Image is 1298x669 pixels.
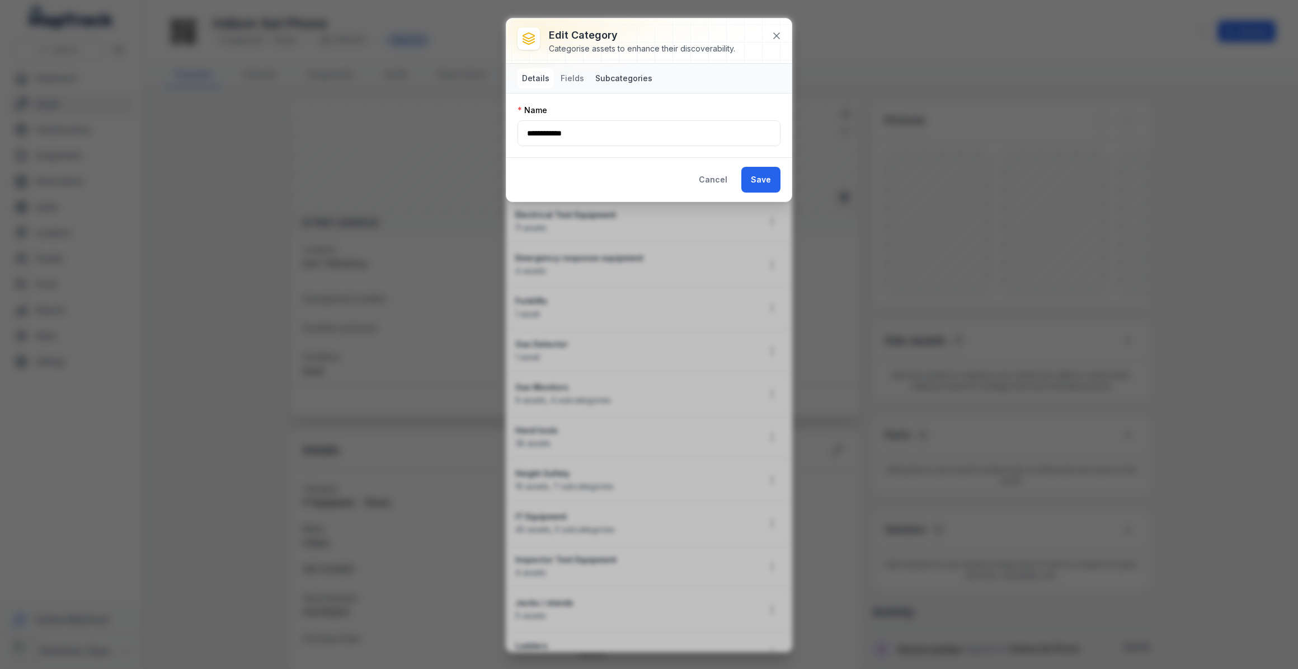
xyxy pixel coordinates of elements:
[549,27,735,43] h3: Edit category
[591,68,657,88] button: Subcategories
[518,68,554,88] button: Details
[518,105,547,116] label: Name
[689,167,737,193] button: Cancel
[741,167,780,193] button: Save
[549,43,735,54] div: Categorise assets to enhance their discoverability.
[556,68,589,88] button: Fields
